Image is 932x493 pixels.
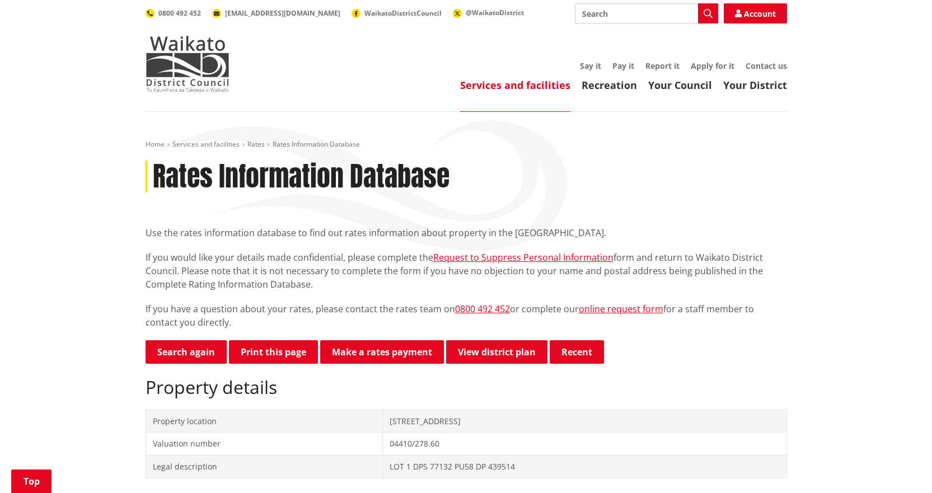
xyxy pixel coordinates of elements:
[247,139,265,149] a: Rates
[382,410,786,433] td: [STREET_ADDRESS]
[881,446,921,486] iframe: Messenger Launcher
[645,60,680,71] a: Report it
[153,161,449,193] h1: Rates Information Database
[579,303,663,315] a: online request form
[746,60,787,71] a: Contact us
[582,78,637,92] a: Recreation
[229,340,318,364] button: Print this page
[352,8,442,18] a: WaikatoDistrictCouncil
[146,226,787,240] p: Use the rates information database to find out rates information about property in the [GEOGRAPHI...
[550,340,604,364] button: Recent
[146,433,382,456] td: Valuation number
[146,377,787,398] h2: Property details
[146,340,227,364] a: Search again
[575,3,718,24] input: Search input
[273,139,360,149] span: Rates Information Database
[453,8,524,17] a: @WaikatoDistrict
[146,140,787,149] nav: breadcrumb
[648,78,712,92] a: Your Council
[146,455,382,478] td: Legal description
[382,433,786,456] td: 04410/278.60
[455,303,510,315] a: 0800 492 452
[158,8,201,18] span: 0800 492 452
[382,455,786,478] td: LOT 1 DPS 77132 PU58 DP 439514
[364,8,442,18] span: WaikatoDistrictCouncil
[146,302,787,329] p: If you have a question about your rates, please contact the rates team on or complete our for a s...
[212,8,340,18] a: [EMAIL_ADDRESS][DOMAIN_NAME]
[612,60,634,71] a: Pay it
[580,60,601,71] a: Say it
[691,60,734,71] a: Apply for it
[11,469,51,493] a: Top
[724,3,787,24] a: Account
[146,251,787,291] p: If you would like your details made confidential, please complete the form and return to Waikato ...
[466,8,524,17] span: @WaikatoDistrict
[446,340,547,364] a: View district plan
[225,8,340,18] span: [EMAIL_ADDRESS][DOMAIN_NAME]
[146,410,382,433] td: Property location
[146,139,165,149] a: Home
[146,36,230,92] img: Waikato District Council - Te Kaunihera aa Takiwaa o Waikato
[460,78,570,92] a: Services and facilities
[172,139,240,149] a: Services and facilities
[433,251,613,264] a: Request to Suppress Personal Information
[146,8,201,18] a: 0800 492 452
[320,340,444,364] a: Make a rates payment
[723,78,787,92] a: Your District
